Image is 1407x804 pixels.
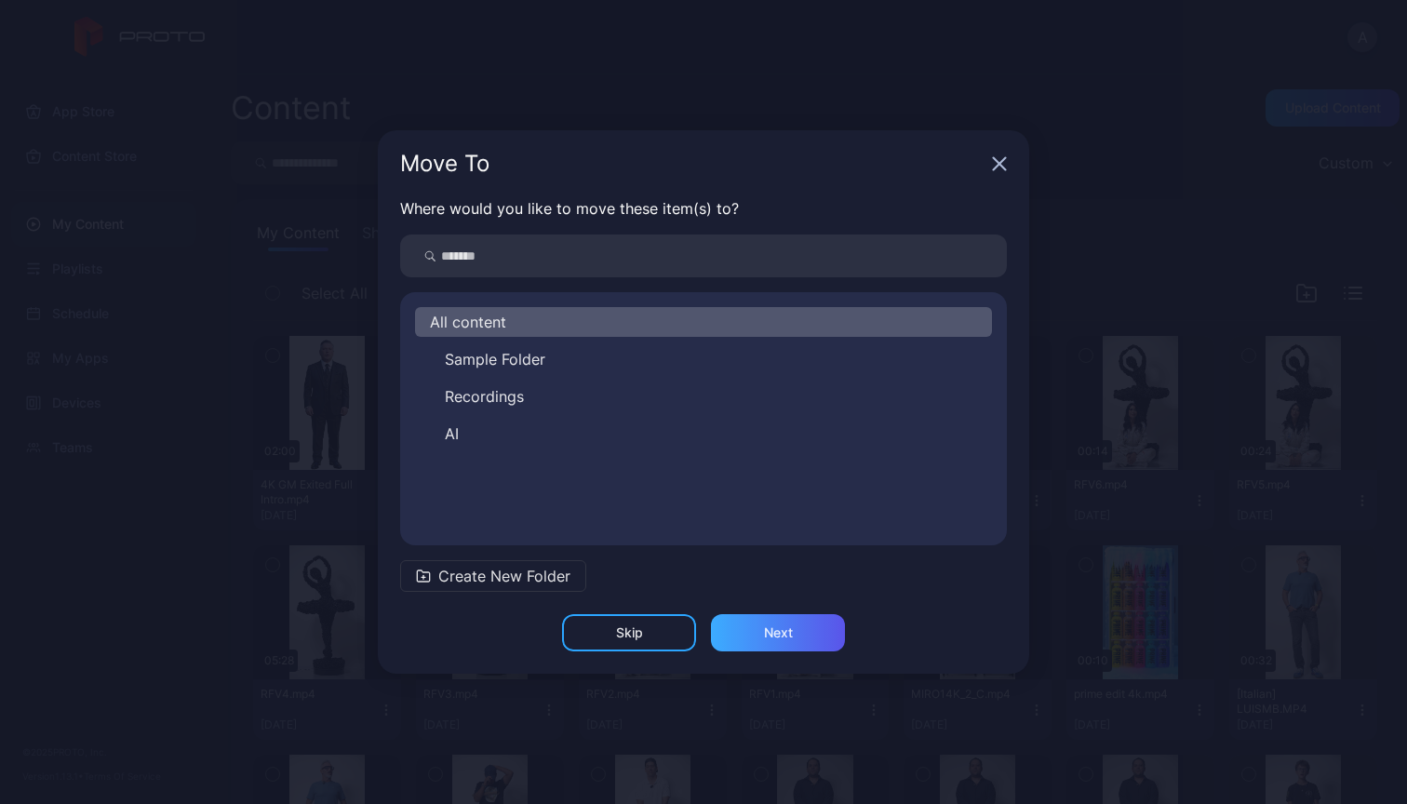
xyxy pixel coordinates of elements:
[415,382,992,411] button: Recordings
[400,197,1007,220] p: Where would you like to move these item(s) to?
[445,348,545,370] span: Sample Folder
[616,625,643,640] div: Skip
[430,311,506,333] span: All content
[445,385,524,408] span: Recordings
[415,419,992,449] button: AI
[400,153,985,175] div: Move To
[711,614,845,651] button: Next
[445,422,459,445] span: AI
[415,344,992,374] button: Sample Folder
[764,625,793,640] div: Next
[400,560,586,592] button: Create New Folder
[562,614,696,651] button: Skip
[438,565,570,587] span: Create New Folder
